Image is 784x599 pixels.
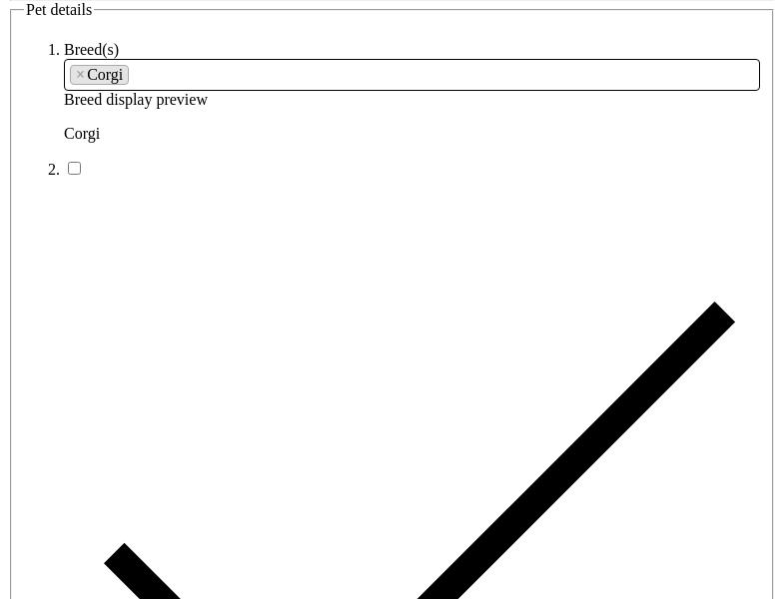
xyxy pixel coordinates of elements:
[26,1,92,18] span: Pet details
[64,41,760,143] li: Breed display preview
[70,65,129,85] li: Corgi
[64,41,119,58] label: Breed(s)
[64,125,760,143] p: Corgi
[76,66,85,84] span: ×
